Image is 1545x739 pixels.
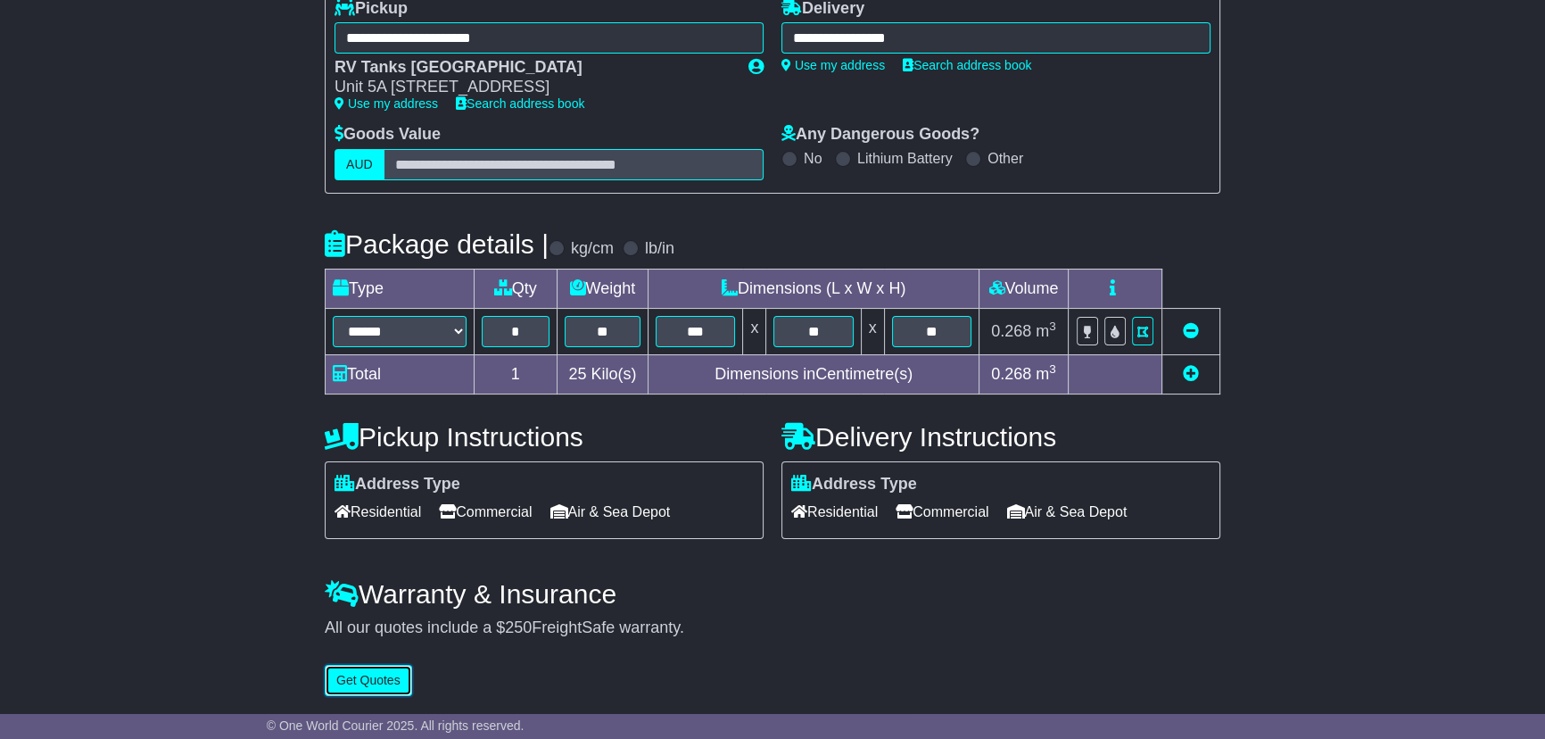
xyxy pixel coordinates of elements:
label: lb/in [645,239,674,259]
span: 250 [505,619,532,636]
span: Residential [335,498,421,526]
label: Any Dangerous Goods? [781,125,979,145]
label: Lithium Battery [857,150,953,167]
h4: Delivery Instructions [781,422,1220,452]
td: Qty [475,269,558,308]
a: Add new item [1183,365,1199,383]
div: RV Tanks [GEOGRAPHIC_DATA] [335,58,731,78]
td: x [861,308,884,354]
td: 1 [475,354,558,394]
span: © One World Courier 2025. All rights reserved. [267,718,525,733]
span: Residential [791,498,878,526]
span: 0.268 [991,322,1031,340]
span: m [1036,365,1056,383]
label: AUD [335,149,384,180]
h4: Pickup Instructions [325,422,764,452]
span: 0.268 [991,365,1031,383]
span: m [1036,322,1056,340]
a: Search address book [456,96,584,111]
td: Type [326,269,475,308]
td: Total [326,354,475,394]
span: Commercial [439,498,532,526]
label: Address Type [335,475,460,494]
td: x [743,308,766,354]
div: Unit 5A [STREET_ADDRESS] [335,78,731,97]
sup: 3 [1049,362,1056,376]
label: Other [987,150,1023,167]
button: Get Quotes [325,665,412,696]
sup: 3 [1049,320,1056,333]
label: Goods Value [335,125,441,145]
label: Address Type [791,475,917,494]
td: Volume [979,269,1068,308]
span: Air & Sea Depot [1007,498,1128,526]
h4: Warranty & Insurance [325,579,1220,609]
span: Commercial [896,498,988,526]
a: Search address book [903,58,1031,72]
td: Dimensions (L x W x H) [649,269,979,308]
td: Kilo(s) [557,354,649,394]
h4: Package details | [325,229,549,259]
a: Use my address [335,96,438,111]
div: All our quotes include a $ FreightSafe warranty. [325,619,1220,638]
span: Air & Sea Depot [550,498,671,526]
a: Use my address [781,58,885,72]
td: Dimensions in Centimetre(s) [649,354,979,394]
td: Weight [557,269,649,308]
label: kg/cm [571,239,614,259]
a: Remove this item [1183,322,1199,340]
span: 25 [568,365,586,383]
label: No [804,150,822,167]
